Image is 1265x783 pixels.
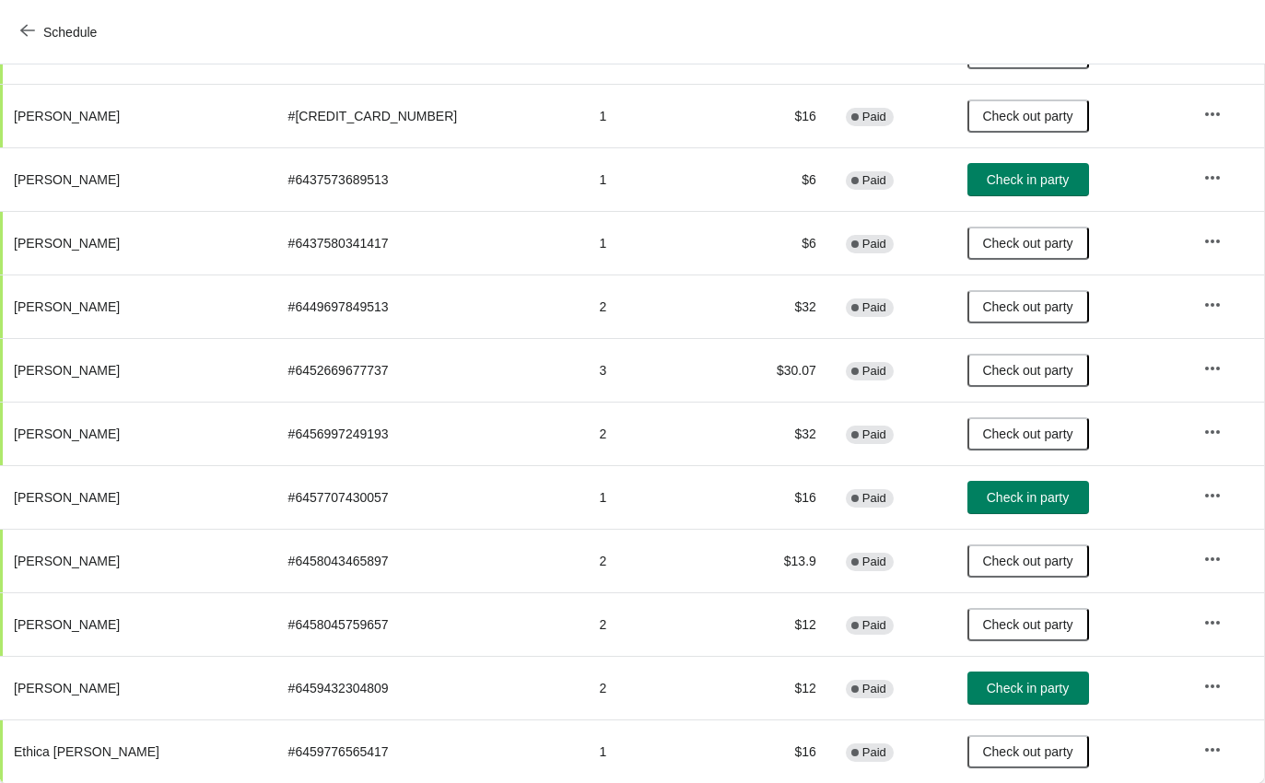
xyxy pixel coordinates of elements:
[967,544,1089,578] button: Check out party
[987,172,1069,187] span: Check in party
[967,163,1089,196] button: Check in party
[14,109,120,123] span: [PERSON_NAME]
[584,211,722,275] td: 1
[274,338,585,402] td: # 6452669677737
[14,427,120,441] span: [PERSON_NAME]
[967,608,1089,641] button: Check out party
[584,592,722,656] td: 2
[967,227,1089,260] button: Check out party
[43,25,97,40] span: Schedule
[987,490,1069,505] span: Check in party
[14,236,120,251] span: [PERSON_NAME]
[274,719,585,783] td: # 6459776565417
[982,109,1072,123] span: Check out party
[862,110,886,124] span: Paid
[274,275,585,338] td: # 6449697849513
[584,147,722,211] td: 1
[14,681,120,695] span: [PERSON_NAME]
[274,656,585,719] td: # 6459432304809
[584,465,722,529] td: 1
[967,290,1089,323] button: Check out party
[584,656,722,719] td: 2
[14,172,120,187] span: [PERSON_NAME]
[967,354,1089,387] button: Check out party
[723,529,831,592] td: $13.9
[967,417,1089,450] button: Check out party
[967,735,1089,768] button: Check out party
[987,681,1069,695] span: Check in party
[274,147,585,211] td: # 6437573689513
[967,99,1089,133] button: Check out party
[723,275,831,338] td: $32
[14,617,120,632] span: [PERSON_NAME]
[274,529,585,592] td: # 6458043465897
[14,490,120,505] span: [PERSON_NAME]
[723,465,831,529] td: $16
[274,211,585,275] td: # 6437580341417
[723,147,831,211] td: $6
[274,465,585,529] td: # 6457707430057
[274,402,585,465] td: # 6456997249193
[584,84,722,147] td: 1
[982,744,1072,759] span: Check out party
[14,554,120,568] span: [PERSON_NAME]
[982,236,1072,251] span: Check out party
[14,363,120,378] span: [PERSON_NAME]
[723,211,831,275] td: $6
[723,719,831,783] td: $16
[862,491,886,506] span: Paid
[862,300,886,315] span: Paid
[584,338,722,402] td: 3
[14,299,120,314] span: [PERSON_NAME]
[862,427,886,442] span: Paid
[9,16,111,49] button: Schedule
[862,682,886,696] span: Paid
[723,402,831,465] td: $32
[274,592,585,656] td: # 6458045759657
[982,299,1072,314] span: Check out party
[982,427,1072,441] span: Check out party
[862,173,886,188] span: Paid
[14,744,159,759] span: Ethica [PERSON_NAME]
[982,363,1072,378] span: Check out party
[982,554,1072,568] span: Check out party
[862,618,886,633] span: Paid
[862,745,886,760] span: Paid
[723,84,831,147] td: $16
[584,529,722,592] td: 2
[274,84,585,147] td: # [CREDIT_CARD_NUMBER]
[723,656,831,719] td: $12
[584,402,722,465] td: 2
[584,719,722,783] td: 1
[723,338,831,402] td: $30.07
[862,555,886,569] span: Paid
[862,237,886,251] span: Paid
[862,364,886,379] span: Paid
[967,672,1089,705] button: Check in party
[584,275,722,338] td: 2
[982,617,1072,632] span: Check out party
[967,481,1089,514] button: Check in party
[723,592,831,656] td: $12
